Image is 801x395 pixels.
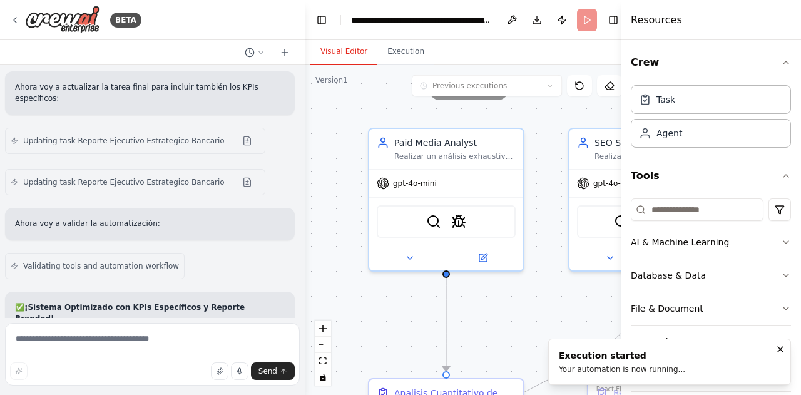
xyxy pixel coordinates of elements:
div: BETA [110,13,141,28]
div: React Flow controls [315,321,331,386]
div: SEO SpecialistRealizar auditoría SEO técnica completa y análisis competitivo cuantitativo para {c... [568,128,725,272]
span: Updating task Reporte Ejecutivo Estrategico Bancario [23,136,225,146]
div: Task [656,93,675,106]
span: Updating task Reporte Ejecutivo Estrategico Bancario [23,177,225,187]
div: Database & Data [631,269,706,282]
button: Integrations [631,326,791,358]
div: Execution started [559,349,685,362]
button: Crew [631,45,791,80]
button: Hide left sidebar [313,11,330,29]
p: Ahora voy a actualizar la tarea final para incluir también los KPIs específicos: [15,81,285,104]
button: Switch to previous chat [240,45,270,60]
div: Paid Media Analyst [394,136,516,149]
div: File & Document [631,302,703,315]
button: Upload files [211,362,228,380]
button: Start a new chat [275,45,295,60]
button: File & Document [631,292,791,325]
div: Realizar auditoría SEO técnica completa y análisis competitivo cuantitativo para {client_name} en... [594,151,716,162]
img: Logo [25,6,100,34]
button: Execution [377,39,434,65]
button: Previous executions [412,75,562,96]
button: toggle interactivity [315,369,331,386]
button: Database & Data [631,259,791,292]
strong: ¡Sistema Optimizado con KPIs Específicos y Reporte Branded! [15,303,245,323]
div: AI & Machine Learning [631,236,729,249]
button: Hide right sidebar [605,11,622,29]
div: Realizar un análisis exhaustivo y cuantitativo de campañas de paid media para {client_name} en {i... [394,151,516,162]
button: fit view [315,353,331,369]
h2: ✅ [15,302,285,324]
span: gpt-4o-mini [593,178,637,188]
button: AI & Machine Learning [631,226,791,259]
div: Paid Media AnalystRealizar un análisis exhaustivo y cuantitativo de campañas de paid media para {... [368,128,524,272]
div: Crew [631,80,791,158]
button: Send [251,362,295,380]
g: Edge from fde1db07-a66c-45e1-8b42-87241d17502a to 167ed702-0e12-412b-ba8f-d3ca0c16875b [440,277,452,371]
button: Click to speak your automation idea [231,362,248,380]
img: SerpApiGoogleSearchTool [426,214,441,229]
img: SerpApiGoogleSearchTool [614,214,629,229]
div: Your automation is now running... [559,364,685,374]
button: Tools [631,158,791,193]
nav: breadcrumb [351,14,492,26]
h4: Resources [631,13,682,28]
span: Send [258,366,277,376]
div: Version 1 [315,75,348,85]
span: Validating tools and automation workflow [23,261,179,271]
button: Open in side panel [447,250,518,265]
div: SEO Specialist [594,136,716,149]
button: zoom out [315,337,331,353]
span: gpt-4o-mini [393,178,437,188]
span: Previous executions [432,81,507,91]
div: Agent [656,127,682,140]
img: SpiderTool [451,214,466,229]
button: Improve this prompt [10,362,28,380]
button: Visual Editor [310,39,377,65]
button: zoom in [315,321,331,337]
p: Ahora voy a validar la automatización: [15,218,285,229]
